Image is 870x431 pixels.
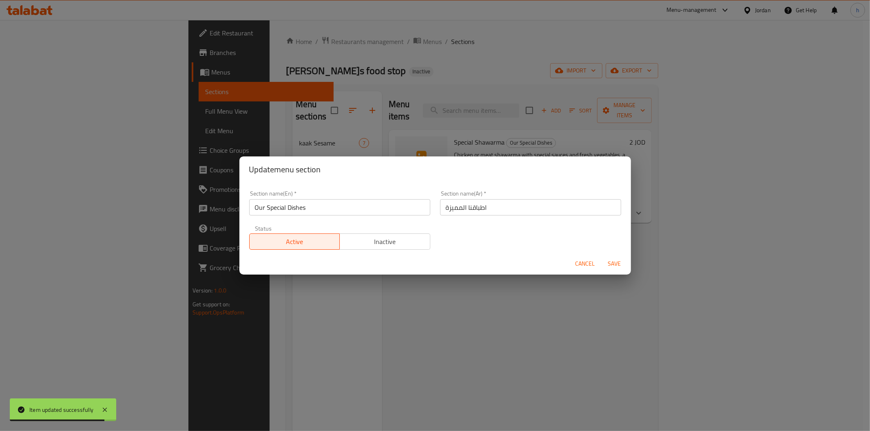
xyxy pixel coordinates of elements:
button: Inactive [339,233,430,250]
input: Please enter section name(en) [249,199,430,215]
button: Save [602,256,628,271]
h2: Update menu section [249,163,621,176]
input: Please enter section name(ar) [440,199,621,215]
button: Active [249,233,340,250]
span: Inactive [343,236,427,248]
div: Item updated successfully [29,405,93,414]
span: Cancel [576,259,595,269]
span: Save [605,259,624,269]
button: Cancel [572,256,598,271]
span: Active [253,236,337,248]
